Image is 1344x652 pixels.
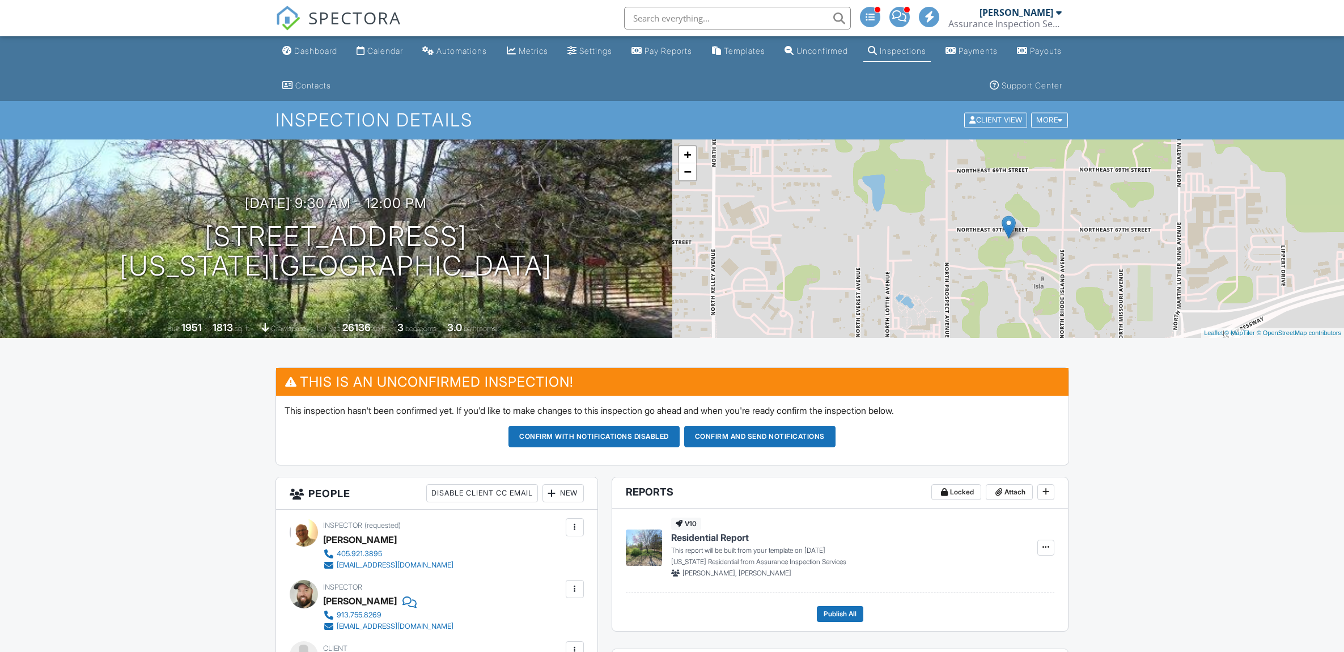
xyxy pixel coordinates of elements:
[1204,329,1223,336] a: Leaflet
[863,41,931,62] a: Inspections
[213,321,233,333] div: 1813
[436,46,487,56] div: Automations
[337,622,453,631] div: [EMAIL_ADDRESS][DOMAIN_NAME]
[1224,329,1255,336] a: © MapTiler
[372,324,387,333] span: sq.ft.
[337,561,453,570] div: [EMAIL_ADDRESS][DOMAIN_NAME]
[275,110,1069,130] h1: Inspection Details
[323,609,453,621] a: 913.755.8269
[342,321,371,333] div: 26136
[724,46,765,56] div: Templates
[323,531,397,548] div: [PERSON_NAME]
[275,6,300,31] img: The Best Home Inspection Software - Spectora
[542,484,584,502] div: New
[679,163,696,180] a: Zoom out
[167,324,180,333] span: Built
[1257,329,1341,336] a: © OpenStreetMap contributors
[980,7,1053,18] div: [PERSON_NAME]
[780,41,853,62] a: Unconfirmed
[502,41,553,62] a: Metrics
[337,549,382,558] div: 405.921.3895
[275,15,401,39] a: SPECTORA
[418,41,491,62] a: Automations (Advanced)
[181,321,202,333] div: 1951
[323,548,453,560] a: 405.921.3895
[796,46,848,56] div: Unconfirmed
[308,6,401,29] span: SPECTORA
[276,477,597,510] h3: People
[963,115,1030,124] a: Client View
[245,196,427,211] h3: [DATE] 9:30 am - 12:00 pm
[964,113,1027,128] div: Client View
[323,521,362,530] span: Inspector
[295,81,331,90] div: Contacts
[323,592,397,609] div: [PERSON_NAME]
[880,46,926,56] div: Inspections
[519,46,548,56] div: Metrics
[323,560,453,571] a: [EMAIL_ADDRESS][DOMAIN_NAME]
[337,611,381,620] div: 913.755.8269
[323,583,362,591] span: Inspector
[1201,328,1344,338] div: |
[645,46,692,56] div: Pay Reports
[285,404,1060,417] p: This inspection hasn't been confirmed yet. If you'd like to make changes to this inspection go ah...
[397,321,404,333] div: 3
[235,324,251,333] span: sq. ft.
[508,426,680,447] button: Confirm with notifications disabled
[120,222,552,282] h1: [STREET_ADDRESS] [US_STATE][GEOGRAPHIC_DATA]
[579,46,612,56] div: Settings
[364,521,401,530] span: (requested)
[317,324,341,333] span: Lot Size
[352,41,408,62] a: Calendar
[1002,81,1062,90] div: Support Center
[278,75,336,96] a: Contacts
[276,368,1069,396] h3: This is an Unconfirmed Inspection!
[1030,46,1062,56] div: Payouts
[679,146,696,163] a: Zoom in
[985,75,1067,96] a: Support Center
[1012,41,1066,62] a: Payouts
[627,41,697,62] a: Pay Reports
[447,321,462,333] div: 3.0
[367,46,403,56] div: Calendar
[278,41,342,62] a: Dashboard
[271,324,306,333] span: crawlspace
[294,46,337,56] div: Dashboard
[426,484,538,502] div: Disable Client CC Email
[563,41,617,62] a: Settings
[959,46,998,56] div: Payments
[948,18,1062,29] div: Assurance Inspection Services LLC
[624,7,851,29] input: Search everything...
[1031,113,1068,128] div: More
[707,41,770,62] a: Templates
[684,426,836,447] button: Confirm and send notifications
[941,41,1002,62] a: Payments
[405,324,436,333] span: bedrooms
[323,621,453,632] a: [EMAIL_ADDRESS][DOMAIN_NAME]
[464,324,496,333] span: bathrooms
